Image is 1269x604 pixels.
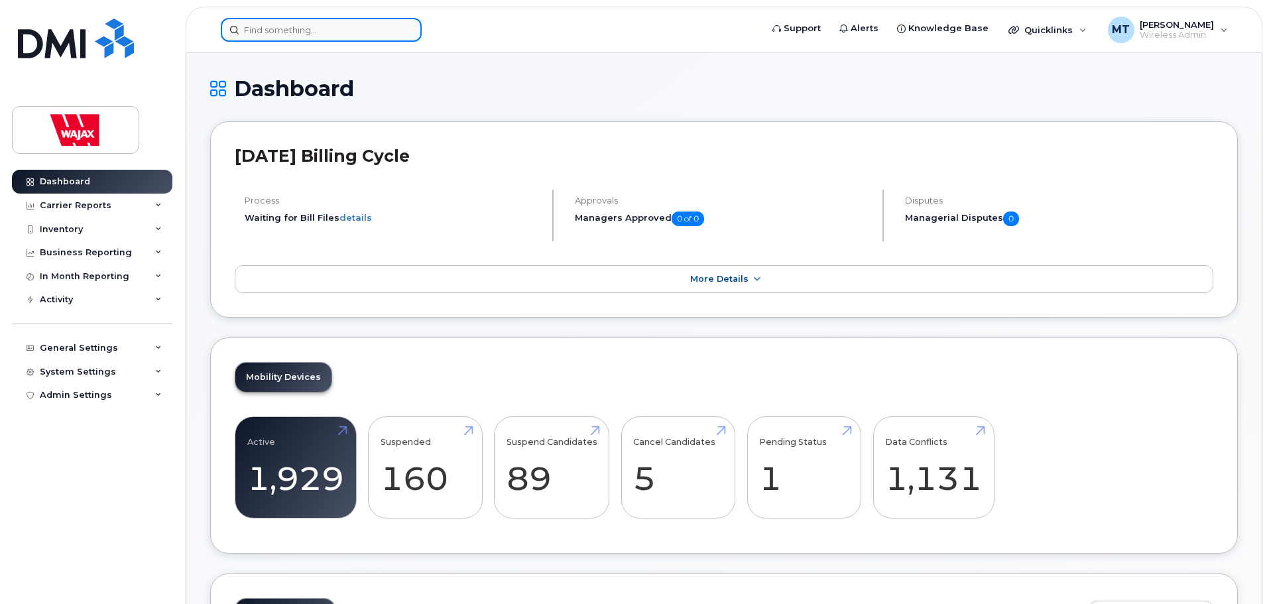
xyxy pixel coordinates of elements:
[245,196,541,206] h4: Process
[633,424,723,511] a: Cancel Candidates 5
[672,211,704,226] span: 0 of 0
[905,196,1213,206] h4: Disputes
[690,274,749,284] span: More Details
[575,196,871,206] h4: Approvals
[885,424,982,511] a: Data Conflicts 1,131
[210,77,1238,100] h1: Dashboard
[235,146,1213,166] h2: [DATE] Billing Cycle
[575,211,871,226] h5: Managers Approved
[905,211,1213,226] h5: Managerial Disputes
[245,211,541,224] li: Waiting for Bill Files
[339,212,372,223] a: details
[1003,211,1019,226] span: 0
[759,424,849,511] a: Pending Status 1
[381,424,470,511] a: Suspended 160
[507,424,597,511] a: Suspend Candidates 89
[247,424,344,511] a: Active 1,929
[235,363,332,392] a: Mobility Devices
